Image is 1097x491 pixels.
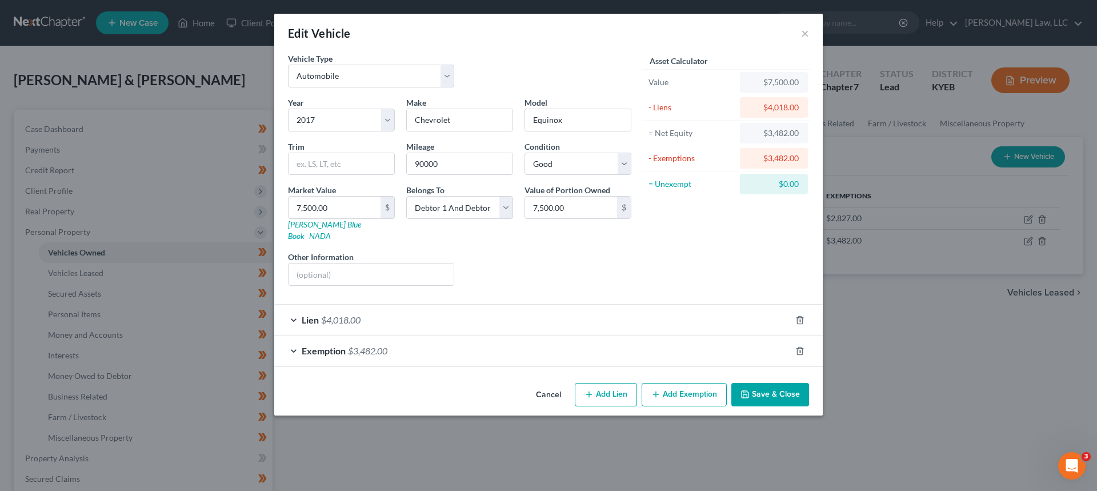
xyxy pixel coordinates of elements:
div: $7,500.00 [749,77,799,88]
span: $3,482.00 [348,345,387,356]
div: $ [617,197,631,218]
span: 3 [1082,452,1091,461]
span: Belongs To [406,185,445,195]
div: Value [648,77,735,88]
a: [PERSON_NAME] Blue Book [288,219,361,241]
label: Mileage [406,141,434,153]
span: Exemption [302,345,346,356]
input: 0.00 [289,197,381,218]
label: Model [525,97,547,109]
input: -- [407,153,513,175]
input: ex. Altima [525,109,631,131]
div: - Liens [648,102,735,113]
div: $4,018.00 [749,102,799,113]
div: $ [381,197,394,218]
label: Trim [288,141,305,153]
button: × [801,26,809,40]
input: ex. LS, LT, etc [289,153,394,175]
span: Lien [302,314,319,325]
div: Edit Vehicle [288,25,351,41]
label: Year [288,97,304,109]
input: (optional) [289,264,454,285]
div: - Exemptions [648,153,735,164]
div: $0.00 [749,178,799,190]
span: Make [406,98,426,107]
button: Cancel [527,384,570,407]
label: Condition [525,141,560,153]
button: Add Lien [575,383,637,407]
a: NADA [309,231,331,241]
span: $4,018.00 [321,314,361,325]
label: Vehicle Type [288,53,333,65]
input: ex. Nissan [407,109,513,131]
label: Value of Portion Owned [525,184,610,196]
iframe: Intercom live chat [1058,452,1086,480]
div: = Unexempt [648,178,735,190]
button: Save & Close [731,383,809,407]
label: Market Value [288,184,336,196]
label: Asset Calculator [650,55,708,67]
button: Add Exemption [642,383,727,407]
input: 0.00 [525,197,617,218]
label: Other Information [288,251,354,263]
div: = Net Equity [648,127,735,139]
div: $3,482.00 [749,127,799,139]
div: $3,482.00 [749,153,799,164]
